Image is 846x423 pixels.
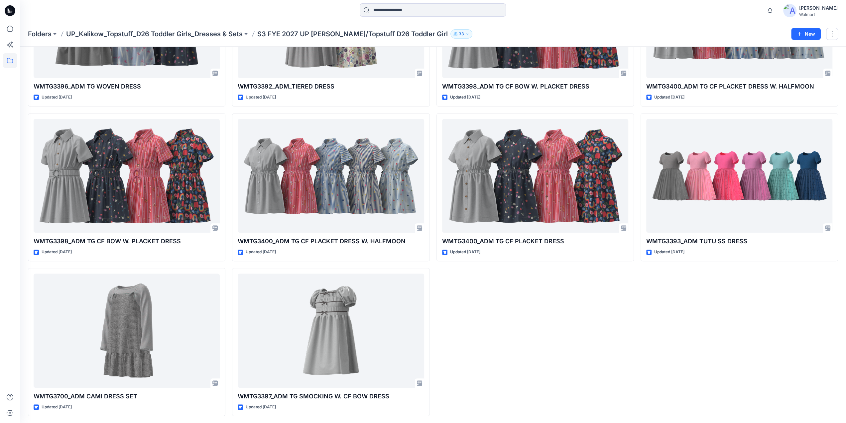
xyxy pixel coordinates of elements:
p: WMTG3396_ADM TG WOVEN DRESS [34,82,220,91]
p: WMTG3398_ADM TG CF BOW W. PLACKET DRESS [442,82,628,91]
p: Updated [DATE] [42,94,72,101]
a: WMTG3393_ADM TUTU SS DRESS [646,119,832,233]
div: Walmart [799,12,838,17]
p: WMTG3397_ADM TG SMOCKING W. CF BOW DRESS [238,392,424,401]
p: Updated [DATE] [450,94,480,101]
p: WMTG3400_ADM TG CF PLACKET DRESS W. HALFMOON [238,237,424,246]
a: UP_Kalikow_Topstuff_D26 Toddler Girls_Dresses & Sets [66,29,243,39]
img: avatar [783,4,796,17]
p: WMTG3400_ADM TG CF PLACKET DRESS W. HALFMOON [646,82,832,91]
button: 33 [450,29,472,39]
a: WMTG3400_ADM TG CF PLACKET DRESS [442,119,628,233]
p: WMTG3393_ADM TUTU SS DRESS [646,237,832,246]
p: S3 FYE 2027 UP [PERSON_NAME]/Topstuff D26 Toddler Girl [257,29,448,39]
a: WMTG3397_ADM TG SMOCKING W. CF BOW DRESS [238,274,424,388]
a: WMTG3400_ADM TG CF PLACKET DRESS W. HALFMOON [238,119,424,233]
a: WMTG3700_ADM CAMI DRESS SET [34,274,220,388]
p: Updated [DATE] [246,249,276,256]
p: Updated [DATE] [246,404,276,411]
p: Updated [DATE] [654,249,684,256]
p: WMTG3398_ADM TG CF BOW W. PLACKET DRESS [34,237,220,246]
p: 33 [459,30,464,38]
a: WMTG3398_ADM TG CF BOW W. PLACKET DRESS [34,119,220,233]
p: Updated [DATE] [42,404,72,411]
p: Updated [DATE] [654,94,684,101]
p: WMTG3392_ADM_TIERED DRESS [238,82,424,91]
button: New [791,28,821,40]
p: Updated [DATE] [42,249,72,256]
p: Updated [DATE] [450,249,480,256]
p: WMTG3700_ADM CAMI DRESS SET [34,392,220,401]
div: [PERSON_NAME] [799,4,838,12]
p: WMTG3400_ADM TG CF PLACKET DRESS [442,237,628,246]
p: Updated [DATE] [246,94,276,101]
a: Folders [28,29,52,39]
